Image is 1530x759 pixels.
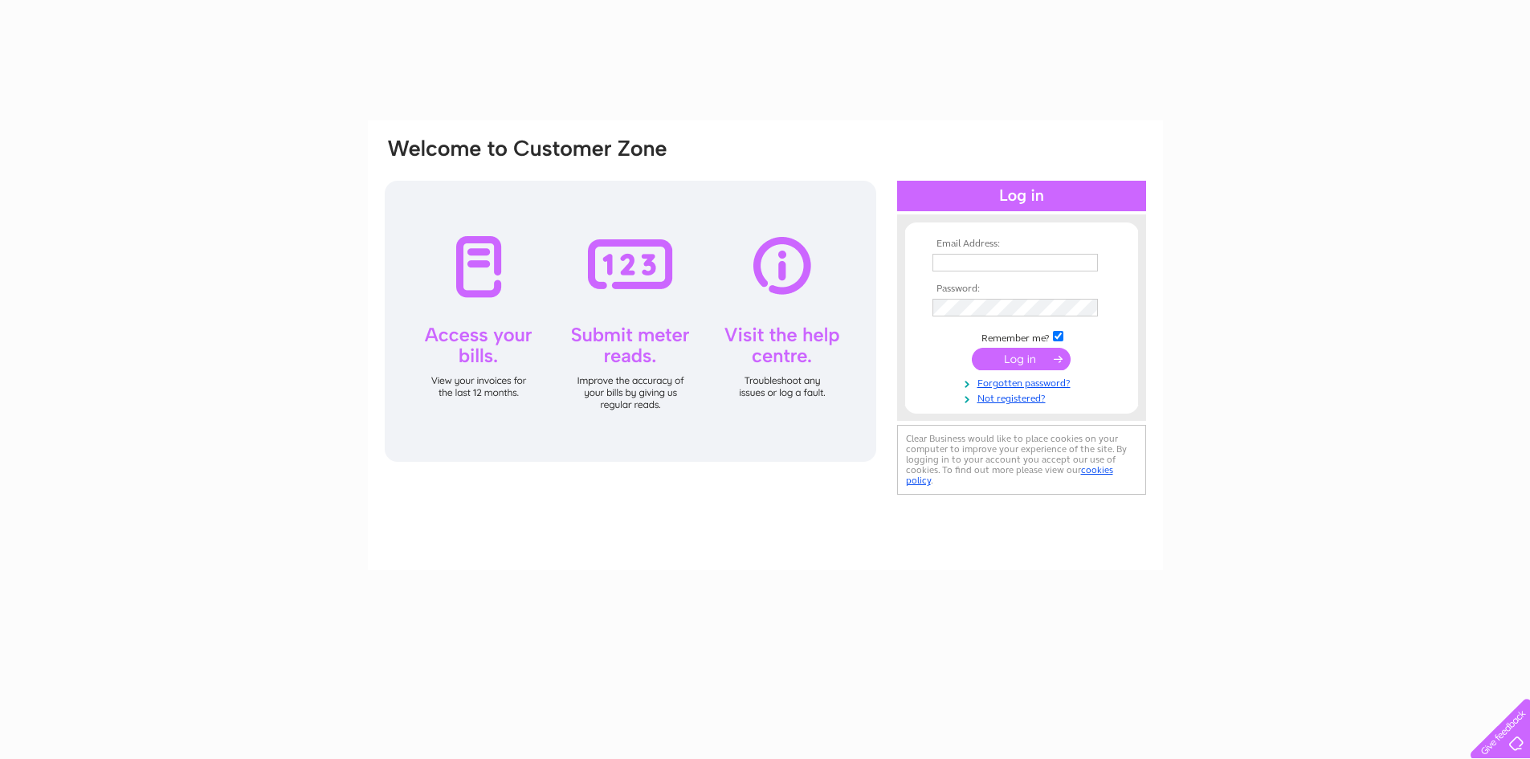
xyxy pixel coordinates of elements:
[928,328,1115,345] td: Remember me?
[928,239,1115,250] th: Email Address:
[972,348,1071,370] input: Submit
[932,374,1115,390] a: Forgotten password?
[928,284,1115,295] th: Password:
[897,425,1146,495] div: Clear Business would like to place cookies on your computer to improve your experience of the sit...
[906,464,1113,486] a: cookies policy
[932,390,1115,405] a: Not registered?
